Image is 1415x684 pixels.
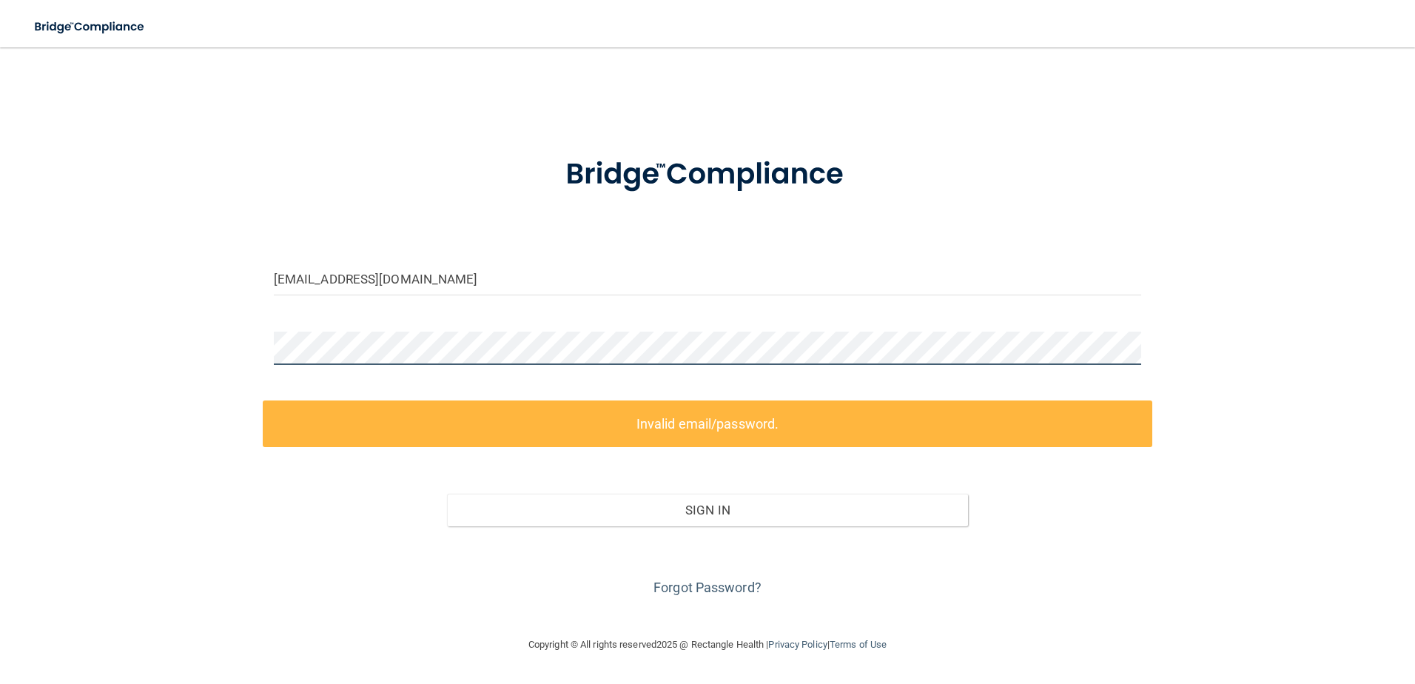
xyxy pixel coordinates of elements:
a: Forgot Password? [653,580,762,595]
button: Sign In [447,494,968,526]
img: bridge_compliance_login_screen.278c3ca4.svg [22,12,158,42]
label: Invalid email/password. [263,400,1153,447]
a: Privacy Policy [768,639,827,650]
div: Copyright © All rights reserved 2025 @ Rectangle Health | | [437,621,978,668]
input: Email [274,262,1142,295]
a: Terms of Use [830,639,887,650]
img: bridge_compliance_login_screen.278c3ca4.svg [535,136,880,213]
